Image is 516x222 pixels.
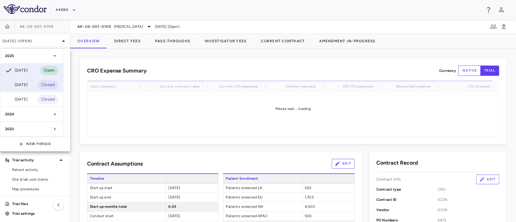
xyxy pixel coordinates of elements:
[5,67,28,74] div: [DATE]
[0,122,63,136] div: 2023
[5,96,28,103] div: [DATE]
[37,82,58,88] span: Closed
[0,107,63,121] div: 2024
[5,81,28,88] div: [DATE]
[0,49,63,63] div: 2025
[37,96,58,103] span: Closed
[5,111,15,117] p: 2024
[5,126,14,132] p: 2023
[19,139,51,149] button: New Period
[40,67,58,74] span: Open
[5,53,14,59] p: 2025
